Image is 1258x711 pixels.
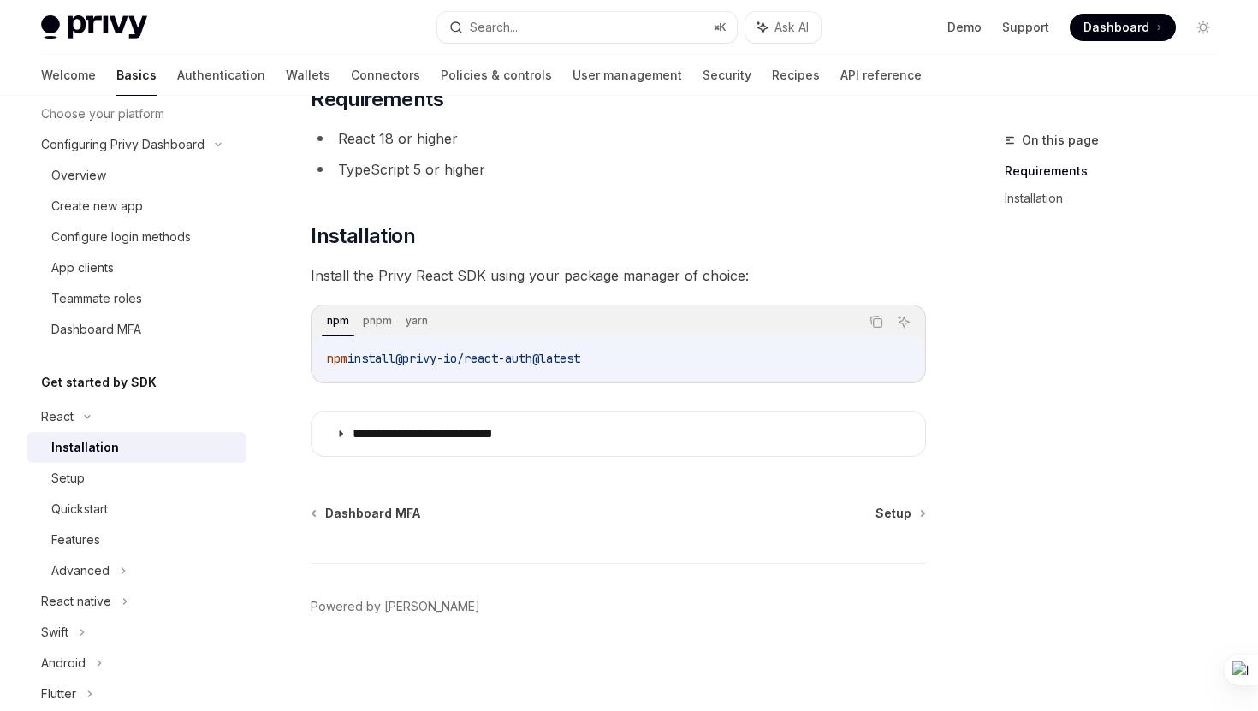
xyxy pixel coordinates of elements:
[41,653,86,673] div: Android
[573,55,682,96] a: User management
[27,463,246,494] a: Setup
[1022,130,1099,151] span: On this page
[311,598,480,615] a: Powered by [PERSON_NAME]
[41,684,76,704] div: Flutter
[893,311,915,333] button: Ask AI
[1190,14,1217,41] button: Toggle dark mode
[312,505,420,522] a: Dashboard MFA
[27,432,246,463] a: Installation
[322,311,354,331] div: npm
[27,252,246,283] a: App clients
[358,311,397,331] div: pnpm
[51,468,85,489] div: Setup
[311,157,926,181] li: TypeScript 5 or higher
[27,524,246,555] a: Features
[51,258,114,278] div: App clients
[875,505,911,522] span: Setup
[325,505,420,522] span: Dashboard MFA
[1083,19,1149,36] span: Dashboard
[395,351,580,366] span: @privy-io/react-auth@latest
[351,55,420,96] a: Connectors
[875,505,924,522] a: Setup
[41,15,147,39] img: light logo
[347,351,395,366] span: install
[177,55,265,96] a: Authentication
[27,222,246,252] a: Configure login methods
[51,196,143,216] div: Create new app
[41,406,74,427] div: React
[840,55,922,96] a: API reference
[41,372,157,393] h5: Get started by SDK
[947,19,982,36] a: Demo
[51,227,191,247] div: Configure login methods
[286,55,330,96] a: Wallets
[327,351,347,366] span: npm
[714,21,727,34] span: ⌘ K
[41,134,205,155] div: Configuring Privy Dashboard
[311,264,926,287] span: Install the Privy React SDK using your package manager of choice:
[27,191,246,222] a: Create new app
[51,165,106,186] div: Overview
[41,591,111,612] div: React native
[27,494,246,524] a: Quickstart
[27,160,246,191] a: Overview
[311,222,415,250] span: Installation
[745,12,821,43] button: Ask AI
[1002,19,1049,36] a: Support
[51,499,108,519] div: Quickstart
[774,19,809,36] span: Ask AI
[51,288,142,309] div: Teammate roles
[865,311,887,333] button: Copy the contents from the code block
[311,86,443,113] span: Requirements
[470,17,518,38] div: Search...
[772,55,820,96] a: Recipes
[401,311,433,331] div: yarn
[437,12,736,43] button: Search...⌘K
[311,127,926,151] li: React 18 or higher
[116,55,157,96] a: Basics
[27,283,246,314] a: Teammate roles
[51,530,100,550] div: Features
[1005,157,1231,185] a: Requirements
[1070,14,1176,41] a: Dashboard
[51,560,110,581] div: Advanced
[41,622,68,643] div: Swift
[703,55,751,96] a: Security
[41,55,96,96] a: Welcome
[441,55,552,96] a: Policies & controls
[27,314,246,345] a: Dashboard MFA
[1005,185,1231,212] a: Installation
[51,319,141,340] div: Dashboard MFA
[51,437,119,458] div: Installation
